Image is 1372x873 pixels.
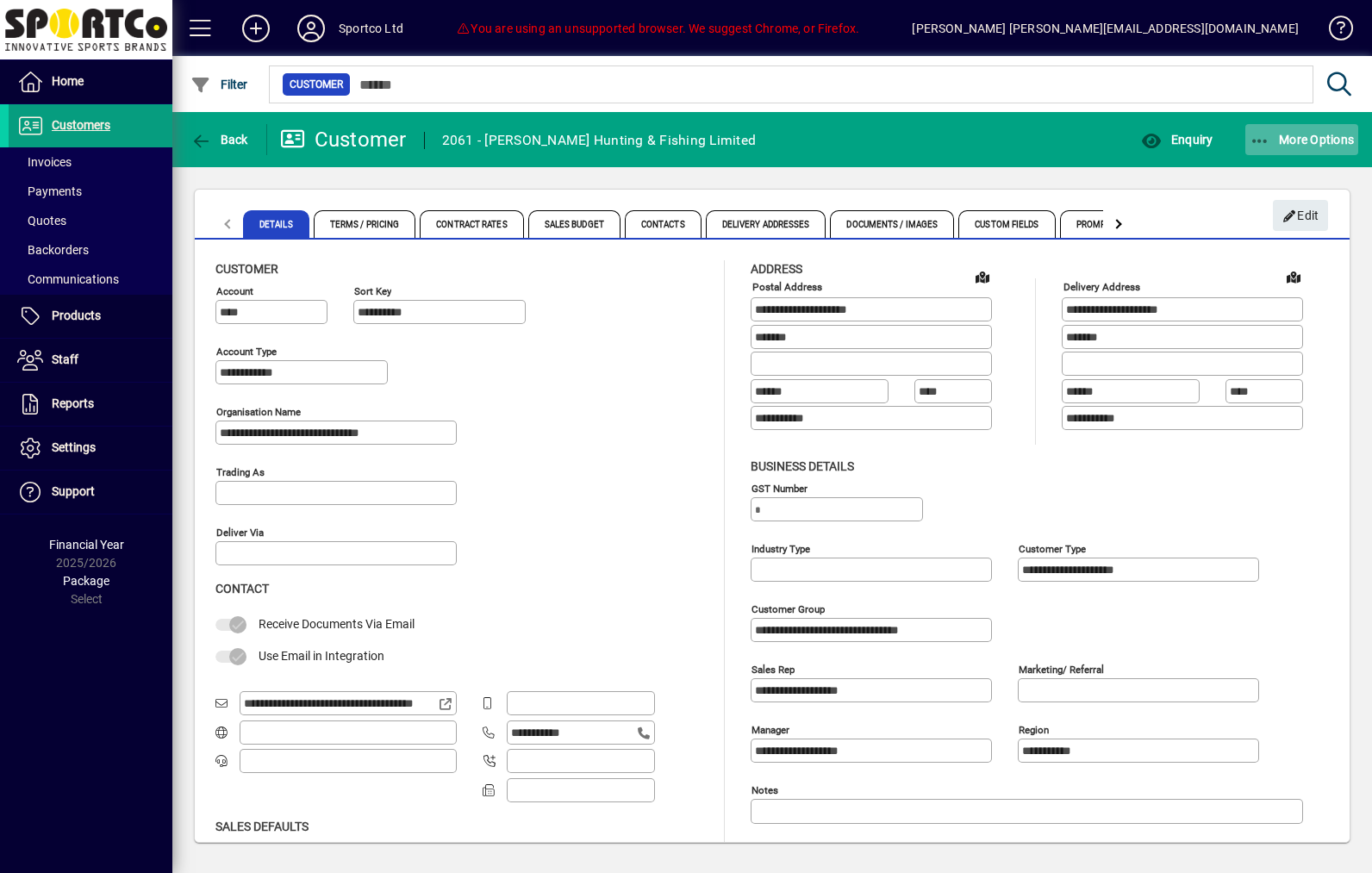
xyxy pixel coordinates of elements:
span: Delivery Addresses [706,210,826,238]
span: Support [52,484,95,498]
span: Enquiry [1141,133,1213,147]
span: Payments [17,184,82,198]
span: Reports [52,396,94,410]
span: Prompts [1060,210,1133,238]
span: Use Email in Integration [259,649,384,663]
span: Custom Fields [958,210,1055,238]
mat-label: Customer type [1019,542,1086,554]
mat-label: Marketing/ Referral [1019,663,1104,675]
span: Contract Rates [420,210,523,238]
button: Edit [1273,200,1328,231]
span: Documents / Images [830,210,954,238]
div: Sportco Ltd [339,15,403,42]
mat-label: Account Type [216,346,277,358]
span: Customers [52,118,110,132]
button: Enquiry [1137,124,1217,155]
span: Customer [290,76,343,93]
a: Communications [9,265,172,294]
app-page-header-button: Back [172,124,267,155]
mat-label: Sort key [354,285,391,297]
mat-label: Manager [751,723,789,735]
a: Backorders [9,235,172,265]
span: Contacts [625,210,702,238]
mat-label: Trading as [216,466,265,478]
span: Settings [52,440,96,454]
a: Staff [9,339,172,382]
mat-label: Region [1019,723,1049,735]
mat-label: Sales rep [751,663,795,675]
mat-label: Industry type [751,542,810,554]
span: Backorders [17,243,89,257]
span: Home [52,74,84,88]
a: Invoices [9,147,172,177]
button: Add [228,13,284,44]
button: Filter [186,69,253,100]
span: You are using an unsupported browser. We suggest Chrome, or Firefox. [456,22,859,35]
a: Support [9,471,172,514]
span: Address [751,262,802,276]
div: [PERSON_NAME] [PERSON_NAME][EMAIL_ADDRESS][DOMAIN_NAME] [912,15,1299,42]
a: View on map [1280,263,1307,290]
a: Reports [9,383,172,426]
mat-label: Organisation name [216,406,301,418]
mat-label: Account [216,285,253,297]
div: 2061 - [PERSON_NAME] Hunting & Fishing Limited [442,127,757,154]
span: Financial Year [49,538,124,552]
span: Receive Documents Via Email [259,617,415,631]
a: Knowledge Base [1316,3,1350,59]
span: Back [190,133,248,147]
a: Home [9,60,172,103]
span: Customer [215,262,278,276]
div: Customer [280,126,407,153]
button: Back [186,124,253,155]
span: Package [63,574,109,588]
span: Communications [17,272,119,286]
button: Profile [284,13,339,44]
span: Business details [751,459,854,473]
span: Edit [1282,202,1319,230]
a: Products [9,295,172,338]
span: Sales defaults [215,820,309,833]
span: More Options [1250,133,1355,147]
span: Details [243,210,309,238]
a: Settings [9,427,172,470]
button: More Options [1245,124,1359,155]
a: Quotes [9,206,172,235]
mat-label: Deliver via [216,527,264,539]
span: Quotes [17,214,66,228]
a: View on map [969,263,996,290]
span: Filter [190,78,248,91]
span: Terms / Pricing [314,210,416,238]
span: Sales Budget [528,210,621,238]
mat-label: GST Number [751,482,808,494]
mat-label: Customer group [751,602,825,614]
span: Products [52,309,101,322]
mat-label: Notes [751,783,778,795]
span: Invoices [17,155,72,169]
span: Contact [215,582,269,596]
a: Payments [9,177,172,206]
span: Staff [52,352,78,366]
